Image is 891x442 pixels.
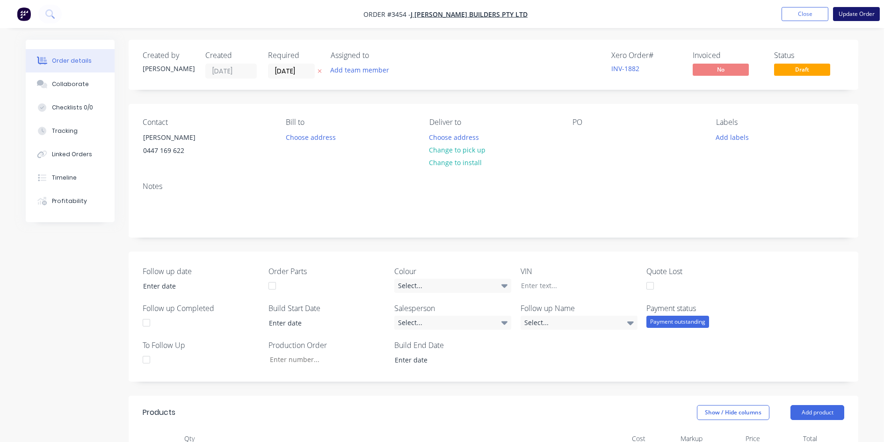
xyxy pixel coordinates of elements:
[17,7,31,21] img: Factory
[143,182,844,191] div: Notes
[26,72,115,96] button: Collaborate
[268,51,319,60] div: Required
[135,130,229,160] div: [PERSON_NAME]0447 169 622
[262,316,379,330] input: Enter date
[281,130,340,143] button: Choose address
[143,340,260,351] label: To Follow Up
[411,10,528,19] a: J [PERSON_NAME] Builders Pty Ltd
[710,130,753,143] button: Add labels
[424,156,487,169] button: Change to install
[424,144,491,156] button: Change to pick up
[52,127,78,135] div: Tracking
[782,7,828,21] button: Close
[52,103,93,112] div: Checklists 0/0
[331,51,424,60] div: Assigned to
[429,118,558,127] div: Deliver to
[143,64,194,73] div: [PERSON_NAME]
[363,10,411,19] span: Order #3454 -
[611,51,681,60] div: Xero Order #
[521,316,637,330] div: Select...
[52,57,92,65] div: Order details
[326,64,394,76] button: Add team member
[26,96,115,119] button: Checklists 0/0
[572,118,701,127] div: PO
[205,51,257,60] div: Created
[790,405,844,420] button: Add product
[286,118,414,127] div: Bill to
[143,51,194,60] div: Created by
[268,340,385,351] label: Production Order
[521,266,637,277] label: VIN
[646,266,763,277] label: Quote Lost
[394,316,511,330] div: Select...
[268,266,385,277] label: Order Parts
[52,197,87,205] div: Profitability
[143,407,175,418] div: Products
[774,51,844,60] div: Status
[424,130,484,143] button: Choose address
[143,303,260,314] label: Follow up Completed
[716,118,844,127] div: Labels
[137,279,253,293] input: Enter date
[394,340,511,351] label: Build End Date
[262,353,385,367] input: Enter number...
[611,64,639,73] a: INV-1882
[26,119,115,143] button: Tracking
[521,303,637,314] label: Follow up Name
[143,144,221,157] div: 0447 169 622
[646,316,709,328] div: Payment outstanding
[143,118,271,127] div: Contact
[774,64,830,75] span: Draft
[693,64,749,75] span: No
[268,303,385,314] label: Build Start Date
[697,405,769,420] button: Show / Hide columns
[143,131,221,144] div: [PERSON_NAME]
[52,80,89,88] div: Collaborate
[26,49,115,72] button: Order details
[143,266,260,277] label: Follow up date
[26,143,115,166] button: Linked Orders
[52,174,77,182] div: Timeline
[26,189,115,213] button: Profitability
[388,353,505,367] input: Enter date
[394,266,511,277] label: Colour
[331,64,394,76] button: Add team member
[693,51,763,60] div: Invoiced
[394,303,511,314] label: Salesperson
[52,150,92,159] div: Linked Orders
[833,7,880,21] button: Update Order
[646,303,763,314] label: Payment status
[26,166,115,189] button: Timeline
[394,279,511,293] div: Select...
